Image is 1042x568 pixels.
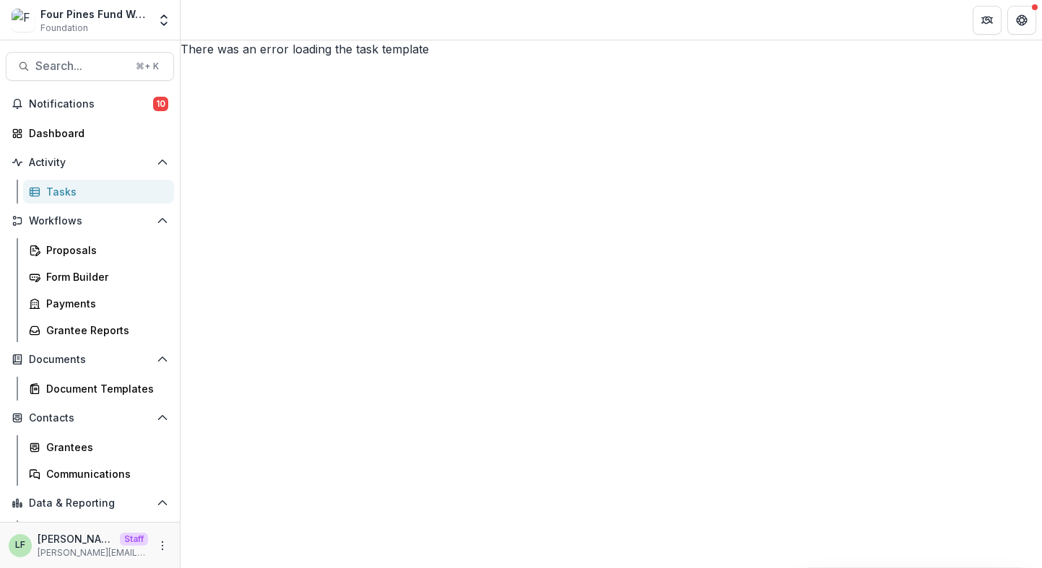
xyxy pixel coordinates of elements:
[23,435,174,459] a: Grantees
[153,97,168,111] span: 10
[154,537,171,554] button: More
[6,52,174,81] button: Search...
[29,126,162,141] div: Dashboard
[40,6,148,22] div: Four Pines Fund Workflow Sandbox
[6,348,174,371] button: Open Documents
[40,22,88,35] span: Foundation
[29,215,151,227] span: Workflows
[181,40,1042,58] p: There was an error loading the task template
[38,546,148,559] p: [PERSON_NAME][EMAIL_ADDRESS][DOMAIN_NAME]
[23,318,174,342] a: Grantee Reports
[46,243,162,258] div: Proposals
[38,531,114,546] p: [PERSON_NAME]
[23,180,174,204] a: Tasks
[23,265,174,289] a: Form Builder
[6,209,174,232] button: Open Workflows
[46,466,162,481] div: Communications
[6,406,174,429] button: Open Contacts
[133,58,162,74] div: ⌘ + K
[46,296,162,311] div: Payments
[46,323,162,338] div: Grantee Reports
[46,440,162,455] div: Grantees
[15,541,25,550] div: Lucy Fey
[23,377,174,401] a: Document Templates
[46,184,162,199] div: Tasks
[1007,6,1036,35] button: Get Help
[154,6,174,35] button: Open entity switcher
[46,269,162,284] div: Form Builder
[29,354,151,366] span: Documents
[12,9,35,32] img: Four Pines Fund Workflow Sandbox
[6,121,174,145] a: Dashboard
[120,533,148,546] p: Staff
[23,238,174,262] a: Proposals
[29,98,153,110] span: Notifications
[973,6,1002,35] button: Partners
[23,292,174,315] a: Payments
[6,151,174,174] button: Open Activity
[46,381,162,396] div: Document Templates
[23,462,174,486] a: Communications
[6,491,174,515] button: Open Data & Reporting
[6,92,174,115] button: Notifications10
[29,412,151,424] span: Contacts
[29,497,151,510] span: Data & Reporting
[23,520,174,544] a: Dashboard
[29,157,151,169] span: Activity
[35,59,127,73] span: Search...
